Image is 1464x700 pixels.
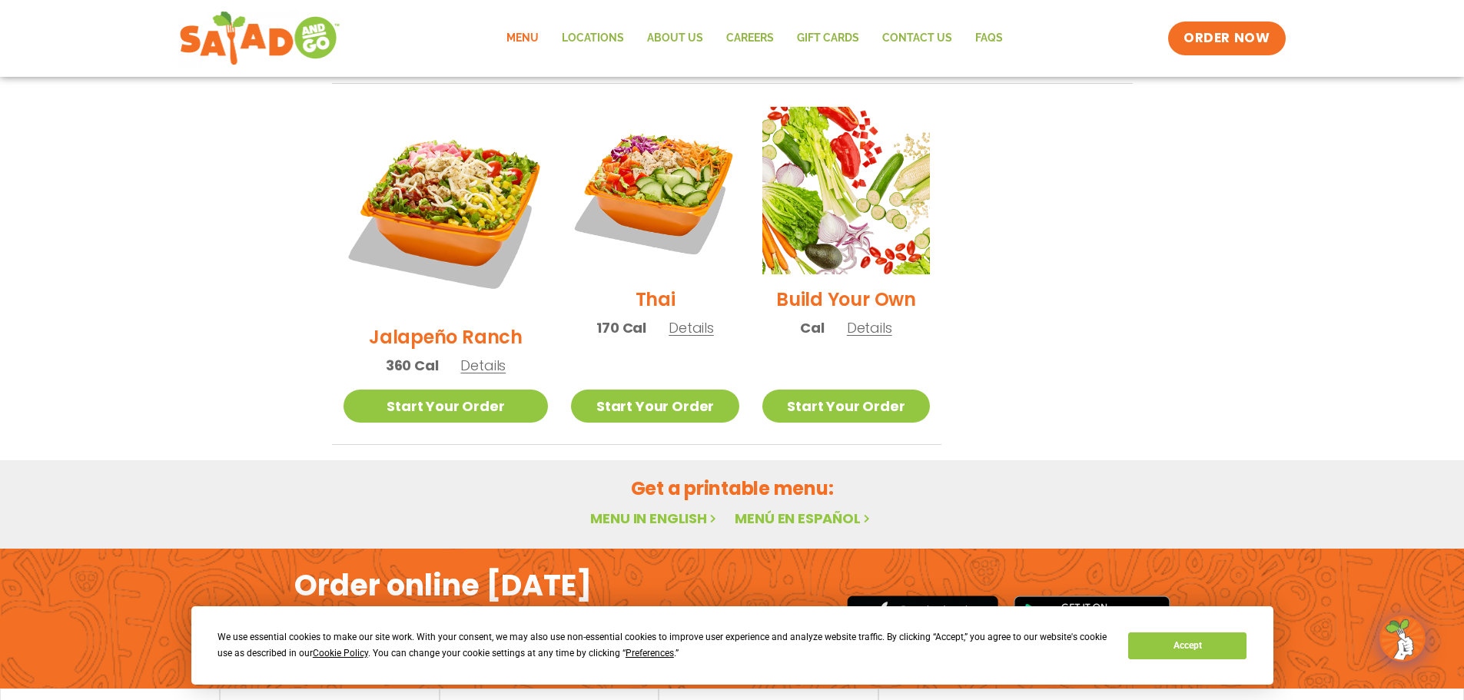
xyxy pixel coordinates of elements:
[847,318,892,337] span: Details
[776,286,916,313] h2: Build Your Own
[571,390,739,423] a: Start Your Order
[715,21,785,56] a: Careers
[191,606,1273,685] div: Cookie Consent Prompt
[964,21,1014,56] a: FAQs
[590,509,719,528] a: Menu in English
[636,21,715,56] a: About Us
[313,648,368,659] span: Cookie Policy
[550,21,636,56] a: Locations
[571,107,739,274] img: Product photo for Thai Salad
[800,317,824,338] span: Cal
[1381,617,1424,660] img: wpChatIcon
[669,318,714,337] span: Details
[386,355,439,376] span: 360 Cal
[762,390,930,423] a: Start Your Order
[495,21,1014,56] nav: Menu
[847,593,998,643] img: appstore
[1168,22,1285,55] a: ORDER NOW
[1014,595,1170,642] img: google_play
[344,390,549,423] a: Start Your Order
[217,629,1110,662] div: We use essential cookies to make our site work. With your consent, we may also use non-essential ...
[179,8,341,69] img: new-SAG-logo-768×292
[495,21,550,56] a: Menu
[785,21,871,56] a: GIFT CARDS
[871,21,964,56] a: Contact Us
[596,317,646,338] span: 170 Cal
[762,107,930,274] img: Product photo for Build Your Own
[1183,29,1270,48] span: ORDER NOW
[369,323,523,350] h2: Jalapeño Ranch
[332,475,1133,502] h2: Get a printable menu:
[460,356,506,375] span: Details
[1128,632,1247,659] button: Accept
[626,648,674,659] span: Preferences
[344,107,549,312] img: Product photo for Jalapeño Ranch Salad
[636,286,676,313] h2: Thai
[735,509,873,528] a: Menú en español
[294,566,592,604] h2: Order online [DATE]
